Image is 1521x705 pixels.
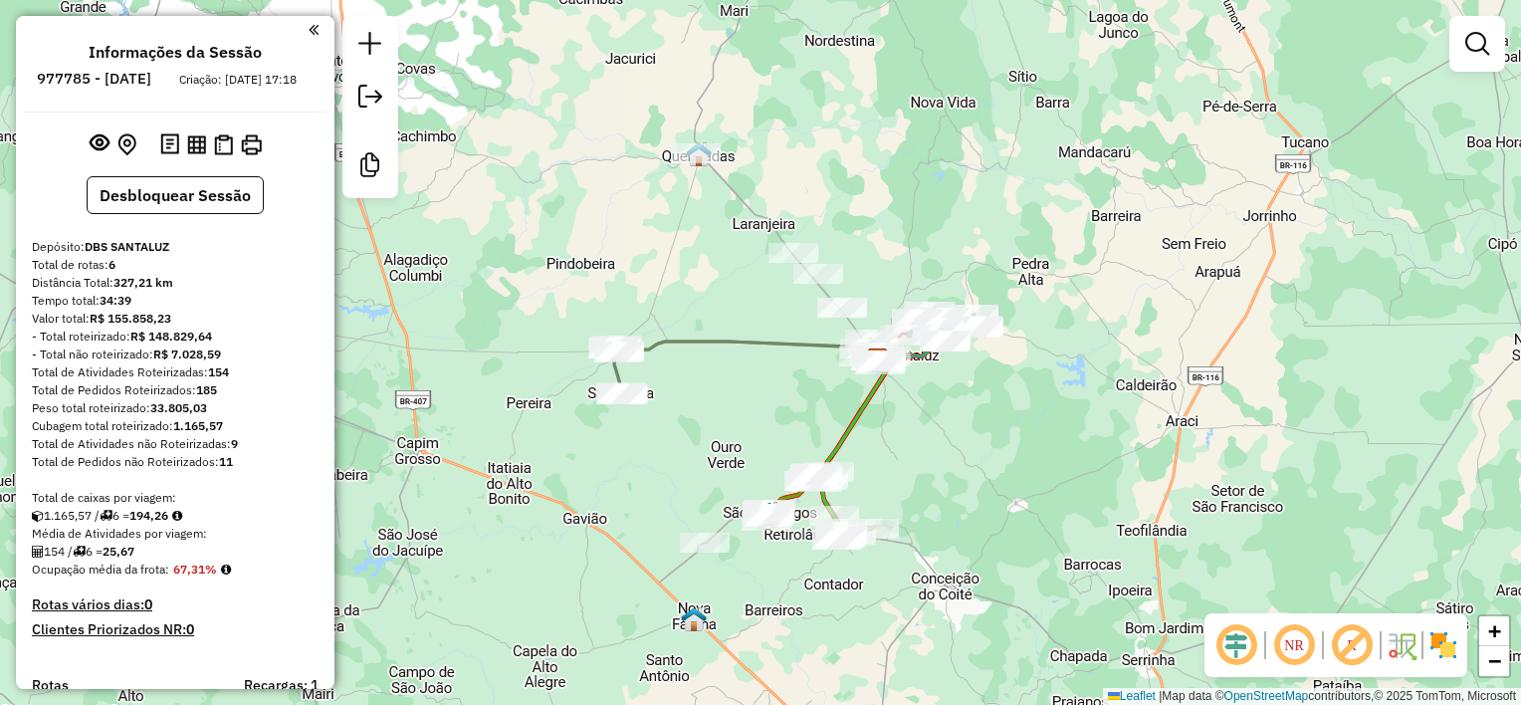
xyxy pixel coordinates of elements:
[1103,688,1521,705] div: Map data © contributors,© 2025 TomTom, Microsoft
[144,595,152,613] strong: 0
[113,129,140,160] button: Centralizar mapa no depósito ou ponto de apoio
[1479,646,1509,676] a: Zoom out
[681,606,707,632] img: Nova Fátima
[350,145,390,190] a: Criar modelo
[171,71,305,89] div: Criação: [DATE] 17:18
[32,328,319,346] div: - Total roteirizado:
[865,348,891,373] img: DBS SANTALUZ
[768,243,818,263] div: Atividade não roteirizada - BAR DO BAITA
[350,77,390,121] a: Exportar sessão
[32,543,319,561] div: 154 / 6 =
[1328,621,1376,669] span: Exibir rótulo
[1224,689,1309,703] a: OpenStreetMap
[1386,629,1417,661] img: Fluxo de ruas
[790,465,840,485] div: Atividade não roteirizada - MERCADO SUPER MINE E
[32,525,319,543] div: Média de Atividades por viagem:
[32,399,319,417] div: Peso total roteirizado:
[32,310,319,328] div: Valor total:
[32,546,44,558] i: Total de Atividades
[686,141,712,167] img: Queimadas
[196,382,217,397] strong: 185
[32,417,319,435] div: Cubagem total roteirizado:
[130,329,212,344] strong: R$ 148.829,64
[32,510,44,522] i: Cubagem total roteirizado
[129,508,168,523] strong: 194,26
[32,292,319,310] div: Tempo total:
[173,418,223,433] strong: 1.165,57
[73,546,86,558] i: Total de rotas
[757,501,782,527] img: São Domingos
[32,507,319,525] div: 1.165,57 / 6 =
[309,18,319,41] a: Clique aqui para minimizar o painel
[221,564,231,576] em: Média calculada utilizando a maior ocupação (%Peso ou %Cubagem) de cada rota da sessão. Rotas cro...
[350,24,390,69] a: Nova sessão e pesquisa
[680,533,730,553] div: Atividade não roteirizada - BAR DO JOI / SANTO A
[32,363,319,381] div: Total de Atividades Roteirizadas:
[32,238,319,256] div: Depósito:
[113,275,173,290] strong: 327,21 km
[100,510,112,522] i: Total de rotas
[153,347,221,361] strong: R$ 7.028,59
[231,436,238,451] strong: 9
[100,293,131,308] strong: 34:39
[817,298,867,318] div: Atividade não roteirizada - KIOSK ERICA LANCHES
[791,463,841,483] div: Atividade não roteirizada - DIST GORDINHO DAS A
[237,130,266,159] button: Imprimir Rotas
[32,489,319,507] div: Total de caixas por viagem:
[85,239,169,254] strong: DBS SANTALUZ
[186,620,194,638] strong: 0
[219,454,233,469] strong: 11
[90,311,171,326] strong: R$ 155.858,23
[793,264,843,284] div: Atividade não roteirizada - MERCADINHO DO TONHO
[1427,629,1459,661] img: Exibir/Ocultar setores
[32,677,69,694] a: Rotas
[89,43,262,62] h4: Informações da Sessão
[1488,618,1501,643] span: +
[32,562,169,577] span: Ocupação média da frota:
[1108,689,1156,703] a: Leaflet
[1488,648,1501,673] span: −
[156,129,183,160] button: Logs desbloquear sessão
[1212,621,1260,669] span: Ocultar deslocamento
[183,130,210,157] button: Visualizar relatório de Roteirização
[32,274,319,292] div: Distância Total:
[32,596,319,613] h4: Rotas vários dias:
[172,510,182,522] i: Meta Caixas/viagem: 1,00 Diferença: 193,26
[109,257,115,272] strong: 6
[1457,24,1497,64] a: Exibir filtros
[86,128,113,160] button: Exibir sessão original
[208,364,229,379] strong: 154
[791,465,841,485] div: Atividade não roteirizada - APAEB POSTO DE VENDA
[32,381,319,399] div: Total de Pedidos Roteirizados:
[244,677,319,694] h4: Recargas: 1
[32,346,319,363] div: - Total não roteirizado:
[87,176,264,214] button: Desbloquear Sessão
[32,453,319,471] div: Total de Pedidos não Roteirizados:
[1159,689,1162,703] span: |
[210,130,237,159] button: Visualizar Romaneio
[32,435,319,453] div: Total de Atividades não Roteirizadas:
[150,400,207,415] strong: 33.805,03
[1270,621,1318,669] span: Ocultar NR
[103,544,134,559] strong: 25,67
[32,256,319,274] div: Total de rotas:
[790,464,840,484] div: Atividade não roteirizada - O BARAO SUPERMERCADO
[1479,616,1509,646] a: Zoom in
[37,70,151,88] h6: 977785 - [DATE]
[671,143,721,163] div: Atividade não roteirizada - RAINHA DOS SALGADOS
[173,562,217,577] strong: 67,31%
[32,621,319,638] h4: Clientes Priorizados NR:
